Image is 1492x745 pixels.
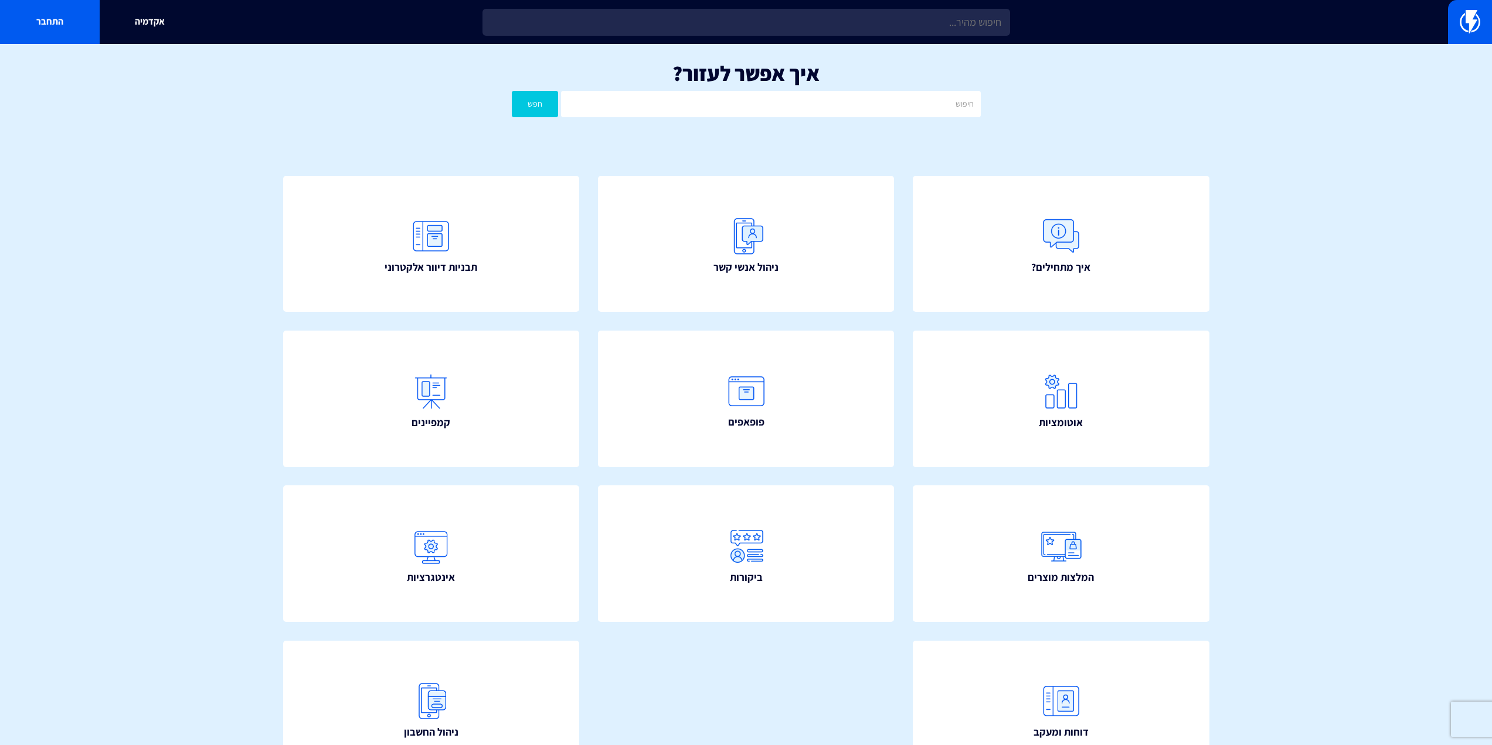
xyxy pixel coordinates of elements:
button: חפש [512,91,559,117]
span: ניהול אנשי קשר [713,260,779,275]
span: אינטגרציות [407,570,455,585]
a: אינטגרציות [283,485,580,622]
a: איך מתחילים? [913,176,1209,312]
a: המלצות מוצרים [913,485,1209,622]
a: אוטומציות [913,331,1209,467]
span: איך מתחילים? [1031,260,1090,275]
a: ניהול אנשי קשר [598,176,895,312]
a: פופאפים [598,331,895,467]
span: ניהול החשבון [404,724,458,740]
span: תבניות דיוור אלקטרוני [385,260,477,275]
span: דוחות ומעקב [1034,724,1089,740]
h1: איך אפשר לעזור? [18,62,1474,85]
span: המלצות מוצרים [1028,570,1094,585]
span: אוטומציות [1039,415,1083,430]
span: קמפיינים [412,415,450,430]
a: ביקורות [598,485,895,622]
span: ביקורות [730,570,763,585]
a: תבניות דיוור אלקטרוני [283,176,580,312]
input: חיפוש [561,91,980,117]
input: חיפוש מהיר... [482,9,1010,36]
a: קמפיינים [283,331,580,467]
span: פופאפים [728,414,764,430]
